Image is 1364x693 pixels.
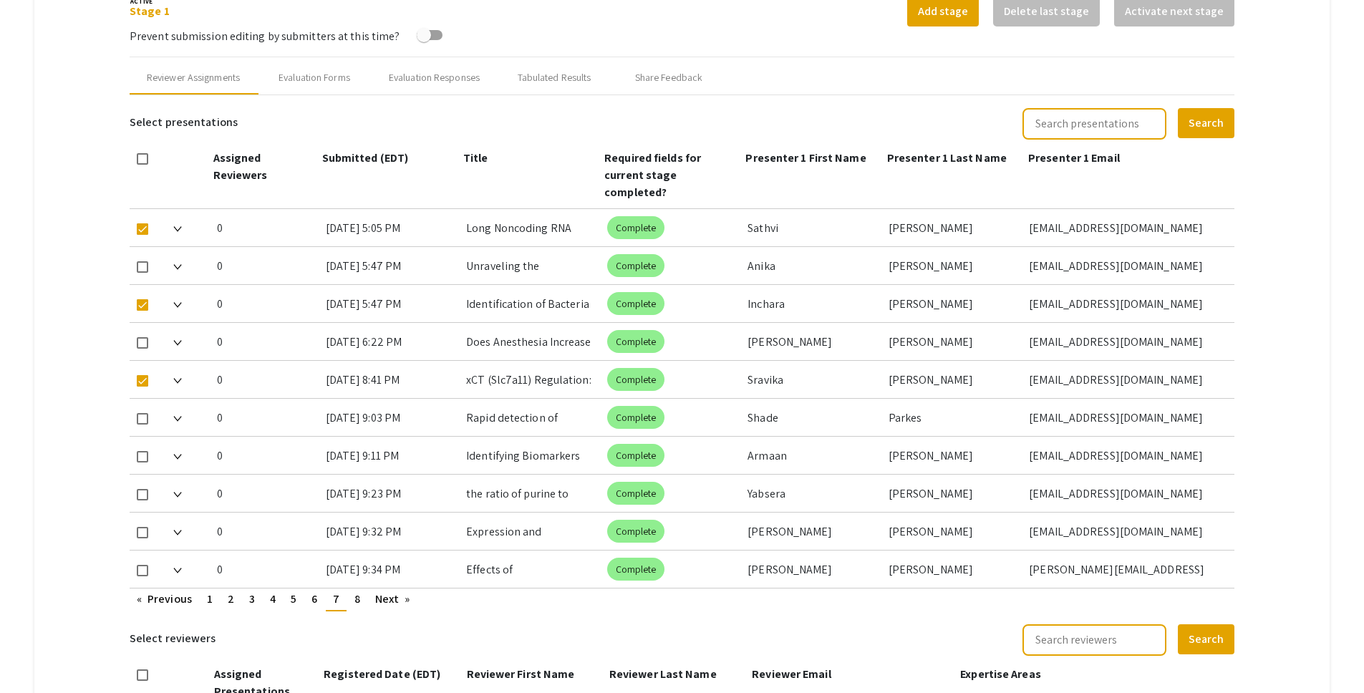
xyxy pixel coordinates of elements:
div: [PERSON_NAME] [748,551,877,588]
div: [PERSON_NAME] [748,323,877,360]
div: 0 [217,285,314,322]
div: [PERSON_NAME] [748,513,877,550]
div: 0 [217,323,314,360]
div: 0 [217,247,314,284]
div: [PERSON_NAME][EMAIL_ADDRESS][DOMAIN_NAME][PERSON_NAME] [1029,551,1223,588]
div: [EMAIL_ADDRESS][DOMAIN_NAME] [1029,247,1223,284]
div: [DATE] 9:34 PM [326,551,455,588]
div: Shade [748,399,877,436]
div: [PERSON_NAME] [889,475,1018,512]
div: Identifying Biomarkers Indicative of Active and Passive Exposure to Electronic Cigarette Aerosols [466,437,596,474]
div: Parkes [889,399,1018,436]
div: [EMAIL_ADDRESS][DOMAIN_NAME] [1029,209,1223,246]
span: 6 [311,591,317,606]
div: 0 [217,361,314,398]
div: [DATE] 9:32 PM [326,513,455,550]
div: Sathvi [748,209,877,246]
div: [DATE] 6:22 PM [326,323,455,360]
div: [EMAIL_ADDRESS][DOMAIN_NAME] [1029,513,1223,550]
span: Prevent submission editing by submitters at this time? [130,29,400,44]
mat-chip: Complete [607,368,665,391]
div: [DATE] 5:05 PM [326,209,455,246]
span: 7 [333,591,339,606]
img: Expand arrow [173,378,182,384]
div: Long Noncoding RNA MALAT1 mediates [MEDICAL_DATA]-driven mitochondrial adaptation in human cardio... [466,209,596,246]
h6: Select presentations [130,107,238,138]
img: Expand arrow [173,340,182,346]
a: Stage 1 [130,4,170,19]
div: Anika [748,247,877,284]
img: Expand arrow [173,454,182,460]
div: 0 [217,399,314,436]
div: [EMAIL_ADDRESS][DOMAIN_NAME] [1029,323,1223,360]
mat-chip: Complete [607,482,665,505]
div: [EMAIL_ADDRESS][DOMAIN_NAME] [1029,437,1223,474]
div: Reviewer Assignments [147,70,240,85]
div: [DATE] 5:47 PM [326,285,455,322]
div: Evaluation Responses [389,70,480,85]
span: Title [463,150,488,165]
button: Search [1178,624,1234,654]
button: Search [1178,108,1234,138]
div: Inchara [748,285,877,322]
div: [PERSON_NAME] [889,437,1018,474]
img: Expand arrow [173,530,182,535]
span: Assigned Reviewers [213,150,268,183]
div: Yabsera [748,475,877,512]
div: [EMAIL_ADDRESS][DOMAIN_NAME] [1029,475,1223,512]
div: [DATE] 9:11 PM [326,437,455,474]
input: Search reviewers [1022,624,1166,656]
div: [PERSON_NAME] [889,361,1018,398]
div: Identification of Bacteria and its Secondary Metabolites from Conata Ranch Soil&nbsp;&nbsp; [466,285,596,322]
div: 0 [217,513,314,550]
h6: Select reviewers [130,623,216,654]
span: Reviewer Last Name [609,667,717,682]
span: Presenter 1 Last Name [887,150,1007,165]
div: [PERSON_NAME] [889,323,1018,360]
mat-chip: Complete [607,216,665,239]
div: [EMAIL_ADDRESS][DOMAIN_NAME] [1029,361,1223,398]
div: [EMAIL_ADDRESS][DOMAIN_NAME][PERSON_NAME] [1029,399,1223,436]
iframe: Chat [11,629,61,682]
img: Expand arrow [173,302,182,308]
span: 1 [207,591,213,606]
span: 8 [354,591,360,606]
span: Submitted (EDT) [322,150,409,165]
div: [PERSON_NAME] [889,285,1018,322]
div: [DATE] 9:23 PM [326,475,455,512]
mat-chip: Complete [607,330,665,353]
div: 0 [217,209,314,246]
div: Unraveling the Elasmobranch: A Look at Shark Oral Microbiomes in [GEOGRAPHIC_DATA][US_STATE] [466,247,596,284]
input: Search presentations [1022,108,1166,140]
div: the ratio of purine to pyrimidine synthesis determines the strength of the&nbsp;inoculum effect f... [466,475,596,512]
div: Tabulated Results [518,70,591,85]
mat-chip: Complete [607,520,665,543]
div: xCT (Slc7a11) Regulation: Lessons from Cancer Research&nbsp; [466,361,596,398]
span: 2 [228,591,234,606]
span: Presenter 1 First Name [745,150,866,165]
img: Expand arrow [173,568,182,573]
div: 0 [217,551,314,588]
div: [DATE] 8:41 PM [326,361,455,398]
div: Expression and Purification of Fusion Protein dCas9-KDM4D-Vault&nbsp; [466,513,596,550]
div: Does Anesthesia Increase the Risk of [MEDICAL_DATA] in the Elderly? [466,323,596,360]
ul: Pagination [130,588,1234,611]
div: Armaan [748,437,877,474]
div: Effects of [MEDICAL_DATA] Exposure on Mauthner Cell Development and Escape Behavior in Zebrafish&... [466,551,596,588]
img: Expand arrow [173,264,182,270]
a: Next page [368,588,417,610]
mat-chip: Complete [607,558,665,581]
div: [DATE] 5:47 PM [326,247,455,284]
a: Previous page [130,588,199,610]
span: Registered Date (EDT) [324,667,440,682]
span: Presenter 1 Email [1028,150,1120,165]
img: Expand arrow [173,226,182,232]
img: Expand arrow [173,416,182,422]
div: 0 [217,475,314,512]
div: [PERSON_NAME] [889,551,1018,588]
div: [DATE] 9:03 PM [326,399,455,436]
div: Sravika [748,361,877,398]
div: [PERSON_NAME] [889,247,1018,284]
div: [EMAIL_ADDRESS][DOMAIN_NAME] [1029,285,1223,322]
mat-chip: Complete [607,254,665,277]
